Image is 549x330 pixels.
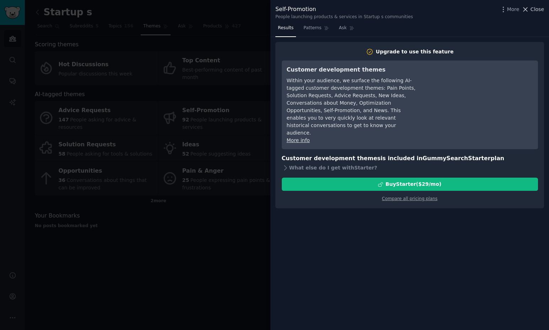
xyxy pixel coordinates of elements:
button: BuyStarter($29/mo) [282,178,538,191]
div: What else do I get with Starter ? [282,163,538,173]
span: More [507,6,520,13]
div: People launching products & services in Startup s communities [275,14,413,20]
span: Ask [339,25,347,31]
button: Close [522,6,544,13]
span: GummySearch Starter [422,155,490,162]
h3: Customer development themes [287,66,416,74]
span: Close [531,6,544,13]
iframe: YouTube video player [426,66,533,119]
a: Ask [337,22,357,37]
a: More info [287,137,310,143]
button: More [500,6,520,13]
span: Patterns [303,25,321,31]
div: Upgrade to use this feature [376,48,454,56]
a: Results [275,22,296,37]
a: Patterns [301,22,331,37]
div: Buy Starter ($ 29 /mo ) [386,180,441,188]
h3: Customer development themes is included in plan [282,154,538,163]
div: Self-Promotion [275,5,413,14]
a: Compare all pricing plans [382,196,437,201]
span: Results [278,25,294,31]
div: Within your audience, we surface the following AI-tagged customer development themes: Pain Points... [287,77,416,137]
